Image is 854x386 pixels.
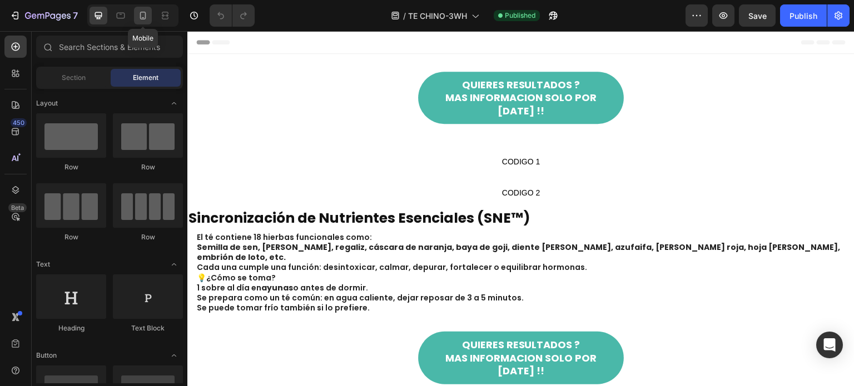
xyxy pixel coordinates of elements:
[36,98,58,108] span: Layout
[36,323,106,333] div: Heading
[9,210,653,232] strong: Semilla de sen, [PERSON_NAME], regaliz, cáscara de naranja, baya de goji, diente [PERSON_NAME], a...
[36,350,57,360] span: Button
[36,36,183,58] input: Search Sections & Elements
[133,73,158,83] span: Element
[113,162,183,172] div: Row
[113,232,183,242] div: Row
[210,4,255,27] div: Undo/Redo
[4,4,83,27] button: 7
[816,332,843,358] div: Open Intercom Messenger
[165,347,183,364] span: Toggle open
[73,9,78,22] p: 7
[113,323,183,333] div: Text Block
[165,255,183,273] span: Toggle open
[231,41,436,93] a: QUIERES RESULTADOS ?MAS INFORMACION SOLO POR [DATE] !!
[36,232,106,242] div: Row
[9,201,658,242] p: El té contiene 18 hierbas funcionales como: Cada una cumple una función: desintoxicar, calmar, de...
[408,10,467,22] span: TE CHINO-3WH
[36,259,50,269] span: Text
[748,11,767,21] span: Save
[739,4,776,27] button: Save
[403,10,406,22] span: /
[8,203,27,212] div: Beta
[244,47,423,86] p: QUIERES RESULTADOS ? MAS INFORMACION SOLO POR [DATE] !!
[505,11,535,21] span: Published
[780,4,827,27] button: Publish
[11,118,27,127] div: 450
[36,162,106,172] div: Row
[231,300,436,353] a: QUIERES RESULTADOS ?MAS INFORMACION SOLO POR [DATE] !!
[9,242,658,252] p: 💡¿Cómo se toma?
[9,262,658,272] p: Se prepara como un té común: en agua caliente, dejar reposar de 3 a 5 minutos.
[790,10,817,22] div: Publish
[74,251,106,262] strong: ayunas
[9,252,658,262] p: 1 sobre al día en o antes de dormir.
[244,307,423,346] p: QUIERES RESULTADOS ? MAS INFORMACION SOLO POR [DATE] !!
[165,94,183,112] span: Toggle open
[187,31,854,386] iframe: Design area
[62,73,86,83] span: Section
[9,272,658,282] p: Se puede tomar frío también si lo prefiere.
